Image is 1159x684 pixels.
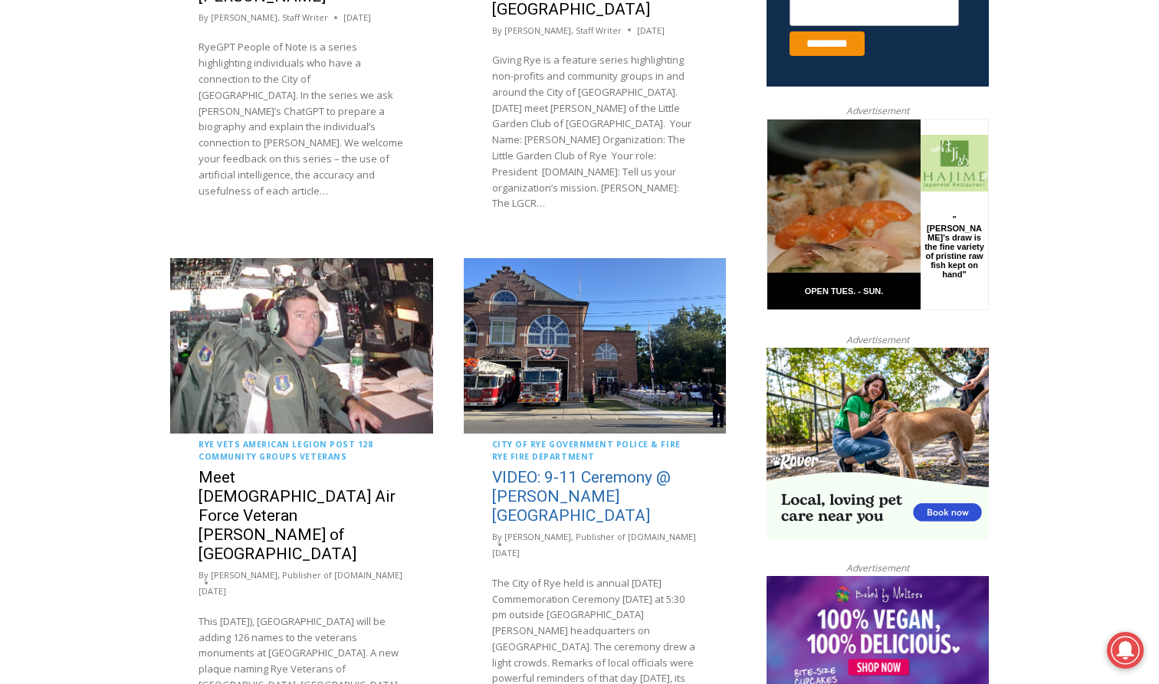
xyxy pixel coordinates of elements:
[464,258,727,433] img: (PHOTO: The City of Rye 9-11 ceremony on Wednesday, September 11, 2024. It was the 23rd anniversa...
[199,584,226,598] time: [DATE]
[492,52,698,211] p: Giving Rye is a feature series highlighting non-profits and community groups in and around the Ci...
[300,451,346,462] a: Veterans
[170,258,433,433] img: (PHOTO: Oakwood Avenue resident and US Air Force veteran Tim Moynihan.)
[831,103,924,118] span: Advertisement
[211,11,328,23] a: [PERSON_NAME], Staff Writer
[199,451,297,462] a: Community Groups
[831,561,924,575] span: Advertisement
[199,468,396,563] a: Meet [DEMOGRAPHIC_DATA] Air Force Veteran [PERSON_NAME] of [GEOGRAPHIC_DATA]
[387,1,724,149] div: "We would have speakers with experience in local journalism speak to us about their experiences a...
[504,25,622,36] a: [PERSON_NAME], Staff Writer
[492,546,520,560] time: [DATE]
[492,439,547,450] a: City of Rye
[549,439,613,450] a: Government
[492,451,595,462] a: Rye Fire Department
[616,439,681,450] a: Police & Fire
[199,568,208,582] span: By
[1,154,154,191] a: Open Tues. - Sun. [PHONE_NUMBER]
[492,530,502,544] span: By
[369,149,743,191] a: Intern @ [DOMAIN_NAME]
[637,24,665,38] time: [DATE]
[5,158,150,216] span: Open Tues. - Sun. [PHONE_NUMBER]
[343,11,371,25] time: [DATE]
[157,96,218,183] div: "[PERSON_NAME]'s draw is the fine variety of pristine raw fish kept on hand"
[243,439,373,450] a: American Legion Post 128
[211,569,402,581] a: [PERSON_NAME], Publisher of [DOMAIN_NAME]
[199,39,405,198] p: RyeGPT People of Note is a series highlighting individuals who have a connection to the City of [...
[492,24,502,38] span: By
[401,152,711,187] span: Intern @ [DOMAIN_NAME]
[199,11,208,25] span: By
[199,439,240,450] a: Rye Vets
[831,332,924,347] span: Advertisement
[492,468,671,525] a: VIDEO: 9-11 Ceremony @ [PERSON_NAME][GEOGRAPHIC_DATA]
[504,531,696,542] a: [PERSON_NAME], Publisher of [DOMAIN_NAME]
